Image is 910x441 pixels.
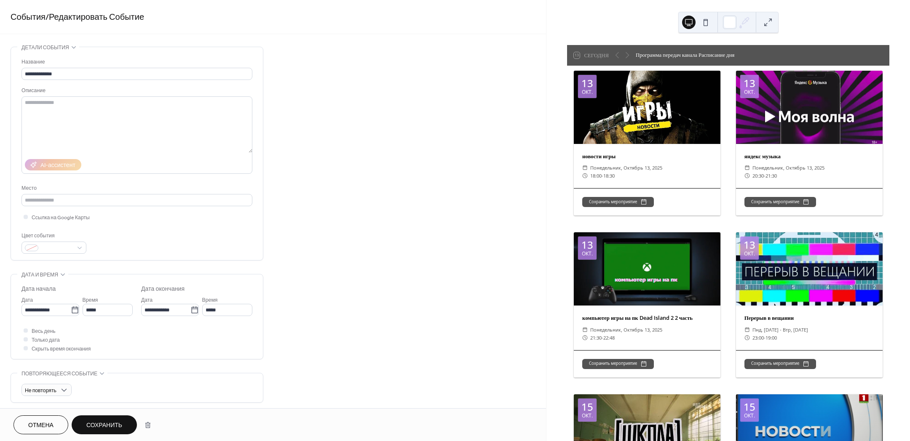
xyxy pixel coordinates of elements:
div: 13 [581,78,593,88]
span: Сохранить [86,421,122,430]
div: окт. [744,251,755,256]
div: Перерыв в вещании [736,314,883,322]
span: 19:00 [765,334,777,342]
div: ​ [582,326,588,334]
span: 21:30 [765,172,777,180]
span: 20:30 [752,172,764,180]
div: 13 [744,240,755,250]
div: Дата окончания [141,285,185,294]
span: понедельник, октябрь 13, 2025 [752,164,824,172]
span: 22:48 [603,334,615,342]
div: окт. [744,413,755,418]
div: новости игры [574,152,720,160]
span: Дата и время [21,271,58,279]
div: ​ [582,172,588,180]
span: - [602,172,603,180]
span: Время [83,296,98,305]
div: окт. [582,251,593,256]
div: 15 [581,402,593,412]
div: 15 [744,402,755,412]
span: пнд, [DATE] - втр, [DATE] [752,326,808,334]
button: Сохранить мероприятие [744,197,816,207]
span: 18:00 [590,172,602,180]
span: понедельник, октябрь 13, 2025 [590,164,662,172]
span: 18:30 [603,172,615,180]
span: Дата [141,296,153,305]
a: События [11,9,45,26]
span: - [764,172,765,180]
div: 13 [744,78,755,88]
span: 21:30 [590,334,602,342]
div: 13 [581,240,593,250]
div: ​ [582,334,588,342]
span: понедельник, октябрь 13, 2025 [590,326,662,334]
span: Весь день [32,327,56,336]
div: Программа передач канала Расписание дня [636,51,734,59]
button: Сохранить мероприятие [582,197,654,207]
button: Сохранить [72,415,137,434]
button: Сохранить мероприятие [582,359,654,369]
div: окт. [744,90,755,95]
div: Название [21,58,251,66]
div: ​ [582,164,588,172]
span: Не повторять [25,386,56,396]
span: Повторяющееся событие [21,369,97,378]
span: Только дата [32,336,60,345]
div: Описание [21,86,251,95]
span: Детали события [21,43,69,52]
span: Время [202,296,218,305]
button: Отмена [13,415,68,434]
div: ​ [744,172,750,180]
div: Дата начала [21,285,56,294]
div: Цвет события [21,231,85,240]
div: яндекс музыка [736,152,883,160]
span: - [602,334,603,342]
span: Скрыть время окончания [32,345,91,353]
span: 23:00 [752,334,764,342]
div: ​ [744,326,750,334]
span: Отмена [28,421,54,430]
div: Место [21,184,251,193]
span: / Редактировать Событие [45,9,144,26]
div: ​ [744,334,750,342]
span: Дата [21,296,33,305]
div: компьютер игры на пк Dead Island 2 2 часть [574,314,720,322]
div: ​ [744,164,750,172]
span: Ссылка на Google Карты [32,213,90,222]
span: - [764,334,765,342]
button: Сохранить мероприятие [744,359,816,369]
div: окт. [582,413,593,418]
div: окт. [582,90,593,95]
